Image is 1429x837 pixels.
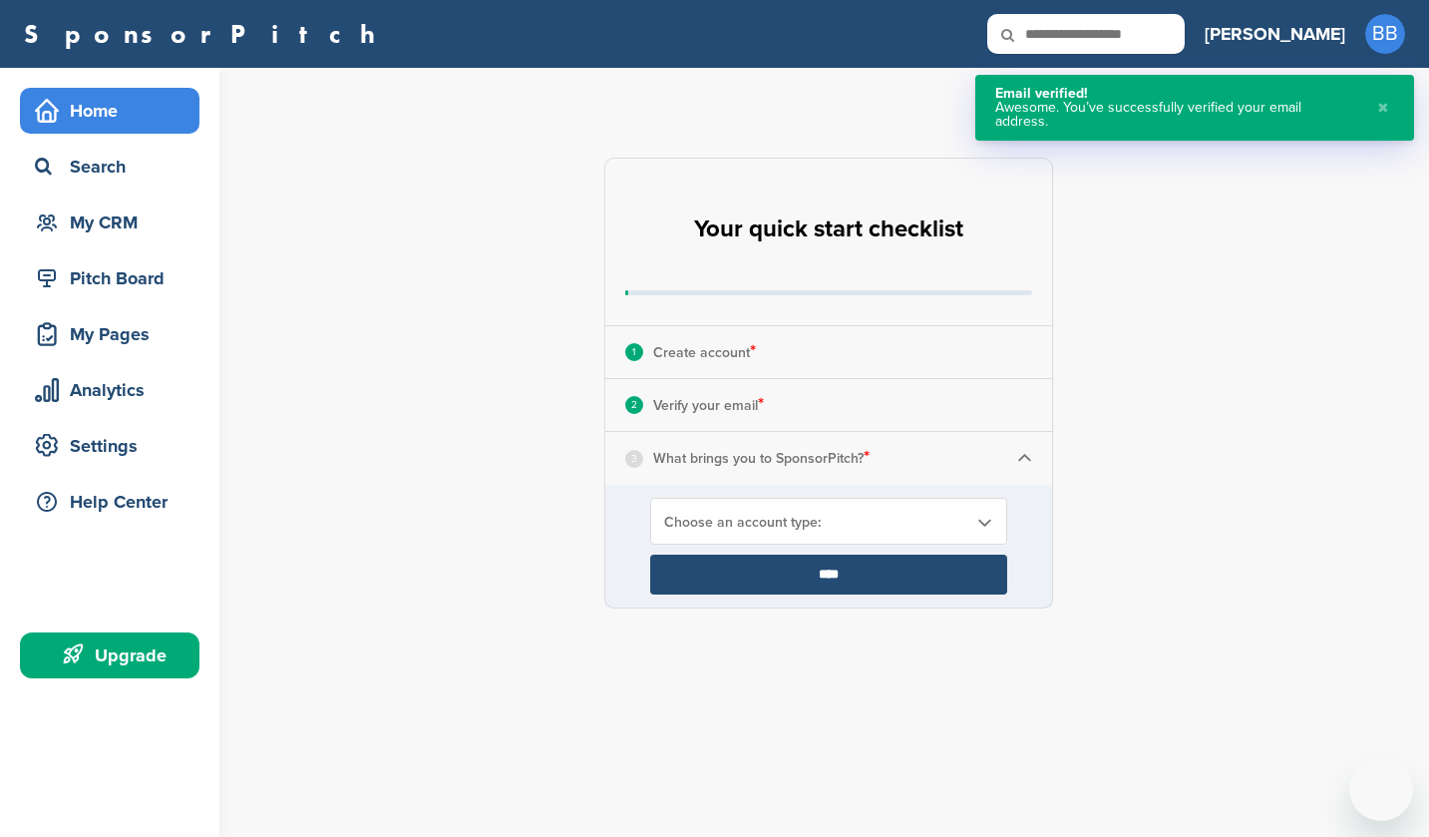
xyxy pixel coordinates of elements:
div: My CRM [30,205,199,240]
button: Close [1372,87,1394,129]
iframe: Button to launch messaging window [1349,757,1413,821]
a: My CRM [20,200,199,245]
div: Search [30,149,199,185]
div: Home [30,93,199,129]
a: Home [20,88,199,134]
a: SponsorPitch [24,21,388,47]
a: Help Center [20,479,199,525]
div: Settings [30,428,199,464]
a: Search [20,144,199,190]
a: Pitch Board [20,255,199,301]
a: Upgrade [20,632,199,678]
div: Analytics [30,372,199,408]
div: 2 [625,396,643,414]
div: 1 [625,343,643,361]
div: Awesome. You’ve successfully verified your email address. [995,101,1357,129]
div: 3 [625,450,643,468]
p: Create account [653,339,756,365]
div: Pitch Board [30,260,199,296]
span: Choose an account type: [664,514,967,531]
div: Upgrade [30,637,199,673]
span: BB [1365,14,1405,54]
a: [PERSON_NAME] [1205,12,1345,56]
p: What brings you to SponsorPitch? [653,445,870,471]
h3: [PERSON_NAME] [1205,20,1345,48]
a: Analytics [20,367,199,413]
div: Email verified! [995,87,1357,101]
div: Help Center [30,484,199,520]
p: Verify your email [653,392,764,418]
h2: Your quick start checklist [694,208,963,251]
img: Checklist arrow 1 [1017,451,1032,466]
div: My Pages [30,316,199,352]
a: Settings [20,423,199,469]
a: My Pages [20,311,199,357]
